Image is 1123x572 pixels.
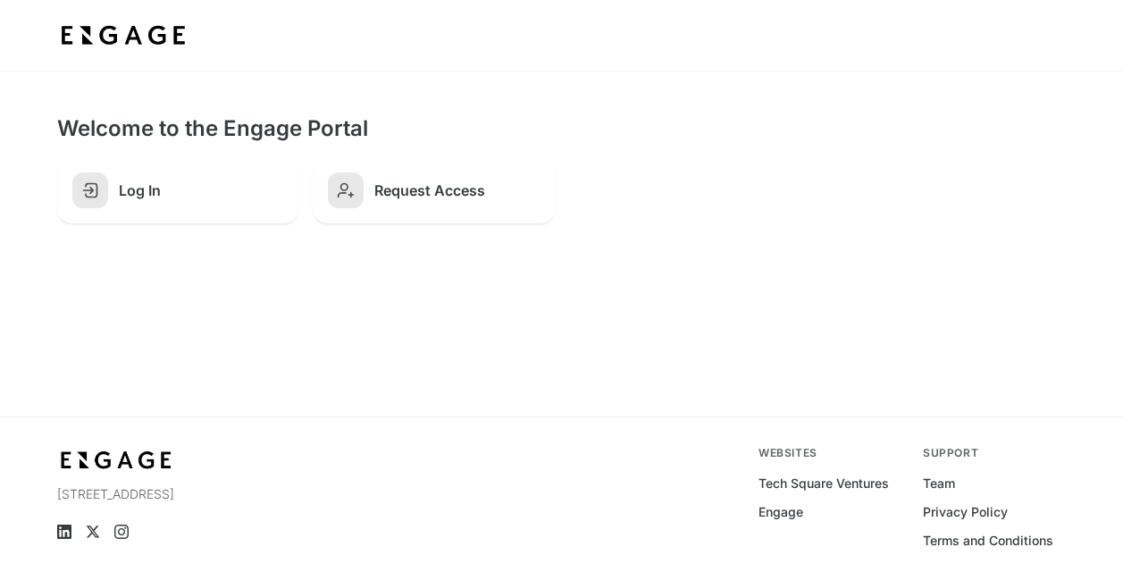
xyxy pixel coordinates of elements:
[758,446,901,460] div: Websites
[57,525,71,539] a: LinkedIn
[758,503,803,521] a: Engage
[119,181,283,199] h2: Log In
[57,446,175,475] img: bdf1fb74-1727-4ba0-a5bd-bc74ae9fc70b.jpeg
[57,157,298,223] a: Log In
[923,532,1053,550] a: Terms and Conditions
[57,485,364,503] p: [STREET_ADDRESS]
[923,446,1066,460] div: Support
[57,114,1066,143] h2: Welcome to the Engage Portal
[114,525,129,539] a: Instagram
[374,181,539,199] h2: Request Access
[758,475,889,492] a: Tech Square Ventures
[86,525,100,539] a: X (Twitter)
[923,503,1008,521] a: Privacy Policy
[57,20,189,52] img: bdf1fb74-1727-4ba0-a5bd-bc74ae9fc70b.jpeg
[923,475,955,492] a: Team
[57,525,364,539] ul: Social media
[313,157,554,223] a: Request Access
